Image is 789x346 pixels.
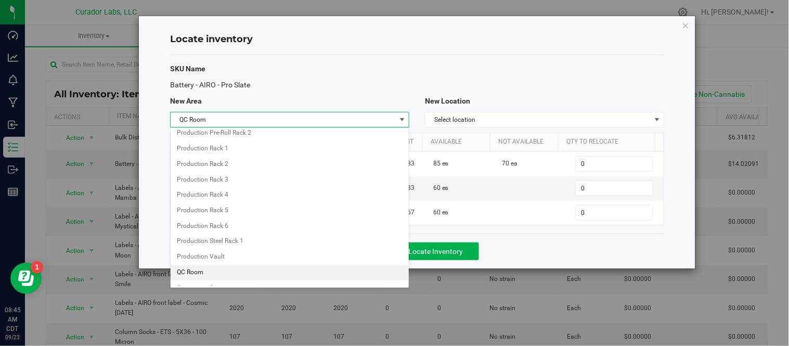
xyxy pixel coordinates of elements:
[170,81,250,89] span: Battery - AIRO - Pro Slate
[170,65,205,73] span: SKU Name
[576,206,653,220] input: 0
[408,247,463,255] span: Locate Inventory
[499,138,554,146] a: Not Available
[170,33,664,46] h4: Locate inventory
[651,112,664,127] span: select
[392,242,479,260] button: Locate Inventory
[425,112,651,127] span: Select location
[171,280,409,296] li: Quarantine Cage
[170,97,202,105] span: New Area
[31,261,43,274] iframe: Resource center unread badge
[171,112,396,127] span: QC Room
[431,138,487,146] a: Available
[10,263,42,294] iframe: Resource center
[566,138,651,146] a: Qty to Relocate
[171,219,409,234] li: Production Rack 6
[171,265,409,280] li: QC Room
[171,141,409,157] li: Production Rack 1
[576,181,653,196] input: 0
[433,208,449,217] span: 60 ea
[171,157,409,172] li: Production Rack 2
[502,159,518,169] span: 70 ea
[171,203,409,219] li: Production Rack 5
[171,249,409,265] li: Production Vault
[171,234,409,249] li: Production Steel Rack 1
[171,187,409,203] li: Production Rack 4
[433,159,449,169] span: 85 ea
[171,172,409,188] li: Production Rack 3
[433,183,449,193] span: 60 ea
[396,112,409,127] span: select
[576,157,653,171] input: 0
[171,125,409,141] li: Production Pre-Roll Rack 2
[425,97,470,105] span: New Location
